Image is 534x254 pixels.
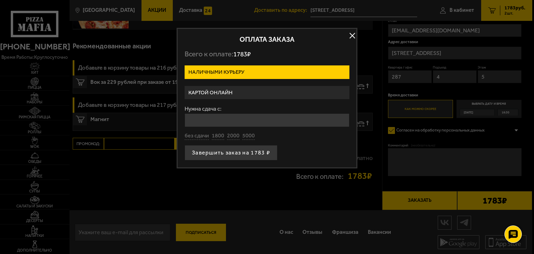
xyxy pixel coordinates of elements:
button: 5000 [242,132,255,140]
button: 1800 [212,132,224,140]
button: без сдачи [185,132,209,140]
h2: Оплата заказа [185,36,349,43]
label: Наличными курьеру [185,65,349,79]
button: 2000 [227,132,240,140]
span: 1783 ₽ [233,50,251,58]
p: Всего к оплате: [185,50,349,58]
label: Нужна сдача с: [185,106,349,112]
button: Завершить заказ на 1783 ₽ [185,145,277,160]
label: Картой онлайн [185,86,349,100]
